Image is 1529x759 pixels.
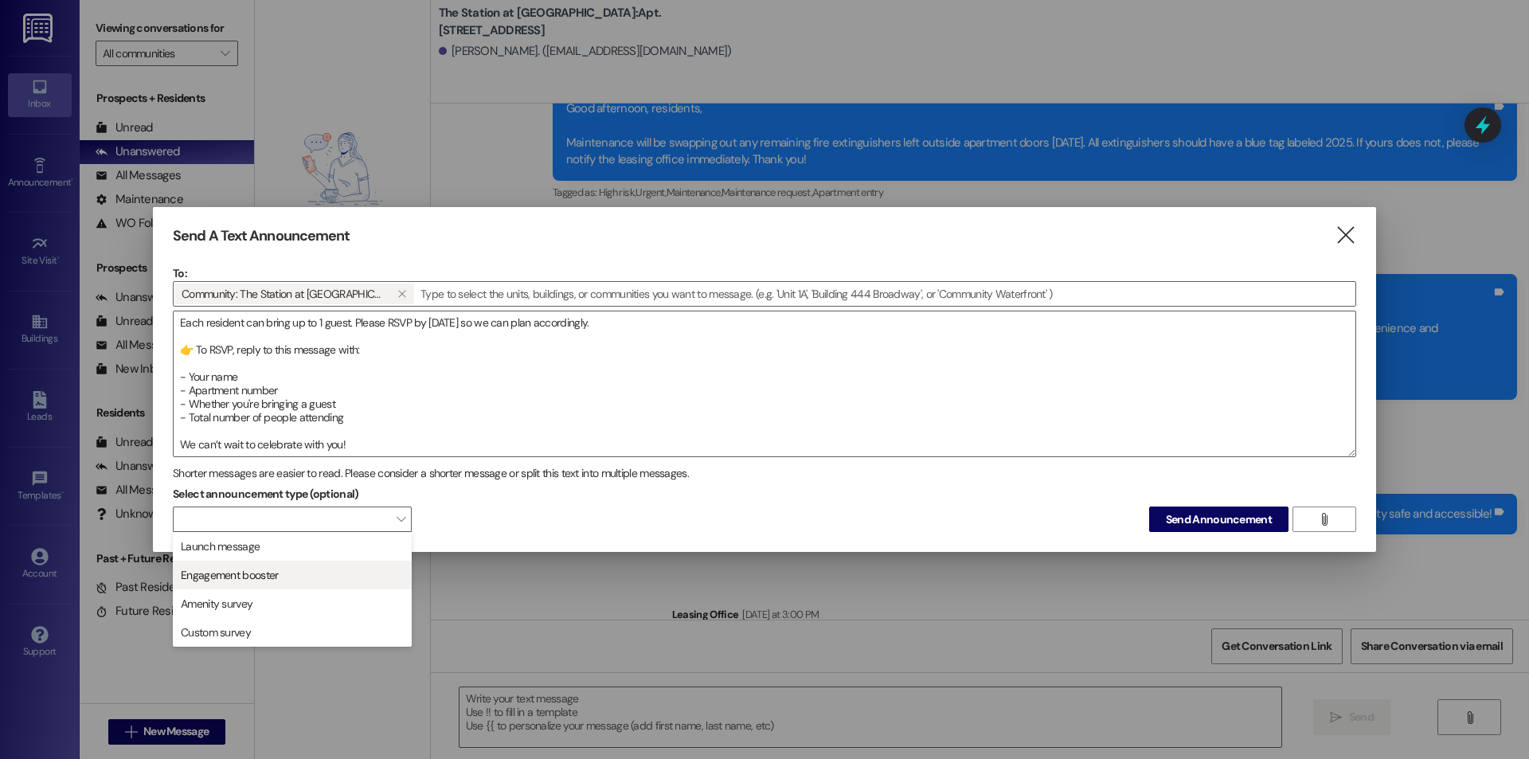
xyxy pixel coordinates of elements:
span: Custom survey [181,624,251,640]
i:  [1318,513,1330,526]
div: 🌞 Summer Party RSVP – We Want to See You There! We're excited to invite you to our Summer Party [... [173,311,1356,457]
p: To: [173,265,1356,281]
h3: Send A Text Announcement [173,227,350,245]
span: Community: The Station at Willow Grove [182,284,384,304]
span: Engagement booster [181,567,278,583]
input: Type to select the units, buildings, or communities you want to message. (e.g. 'Unit 1A', 'Buildi... [416,282,1355,306]
button: Community: The Station at Willow Grove [390,284,414,304]
div: Shorter messages are easier to read. Please consider a shorter message or split this text into mu... [173,465,1356,482]
span: Send Announcement [1166,511,1272,528]
span: Launch message [181,538,260,554]
button: Send Announcement [1149,507,1289,532]
label: Select announcement type (optional) [173,482,359,507]
textarea: 🌞 Summer Party RSVP – We Want to See You There! We're excited to invite you to our Summer Party [... [174,311,1355,456]
i:  [1335,227,1356,244]
i:  [397,288,406,300]
span: Amenity survey [181,596,252,612]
